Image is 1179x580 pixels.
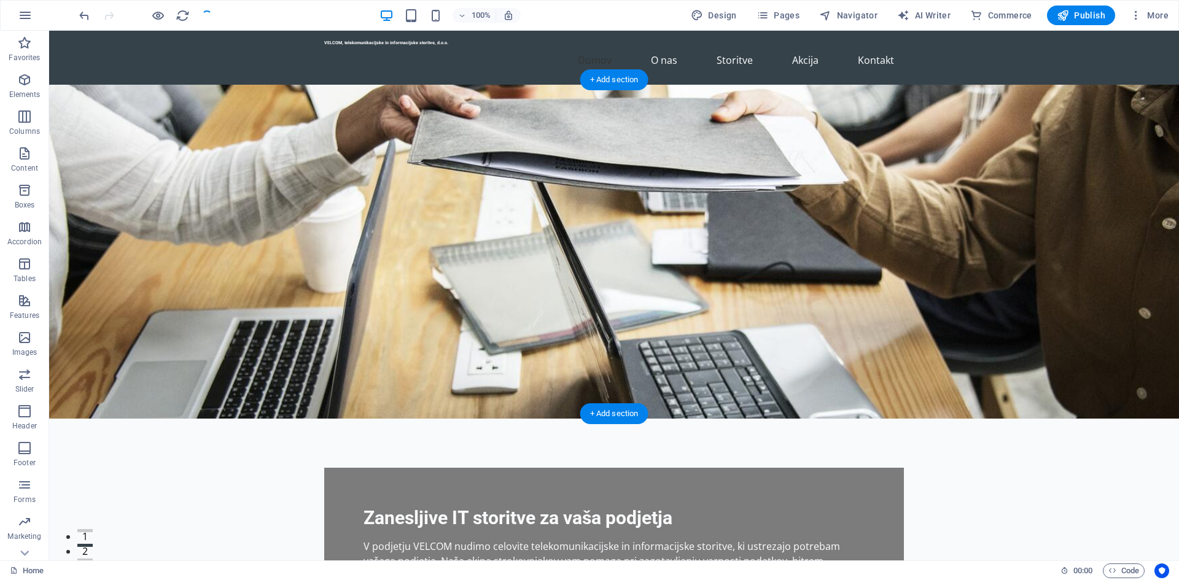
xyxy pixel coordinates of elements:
h6: 100% [471,8,491,23]
span: : [1082,566,1084,575]
button: 100% [453,8,496,23]
h6: Session time [1060,563,1093,578]
span: Design [691,9,737,21]
p: Content [11,163,38,173]
div: + Add section [580,403,648,424]
button: More [1125,6,1173,25]
button: Click here to leave preview mode and continue editing [150,8,165,23]
i: Reload page [176,9,190,23]
button: Usercentrics [1154,563,1169,578]
p: Marketing [7,532,41,541]
p: Images [12,347,37,357]
span: Code [1108,563,1139,578]
span: Commerce [970,9,1032,21]
p: Header [12,421,37,431]
p: Accordion [7,237,42,247]
button: Navigator [814,6,882,25]
button: Design [686,6,742,25]
p: Boxes [15,200,35,210]
span: Navigator [819,9,877,21]
button: Commerce [965,6,1037,25]
span: 00 00 [1073,563,1092,578]
p: Elements [9,90,41,99]
button: 3 [28,528,44,531]
p: Forms [14,495,36,505]
p: Tables [14,274,36,284]
button: undo [77,8,91,23]
span: Publish [1057,9,1105,21]
button: 2 [28,513,44,516]
i: Undo: Change slogan (Ctrl+Z) [77,9,91,23]
span: Pages [757,9,800,21]
button: AI Writer [892,6,955,25]
p: Footer [14,458,36,468]
button: 1 [28,498,44,501]
button: Publish [1047,6,1115,25]
a: Click to cancel selection. Double-click to open Pages [10,563,44,578]
div: + Add section [580,69,648,90]
p: Favorites [9,53,40,63]
span: More [1130,9,1169,21]
button: Code [1103,563,1145,578]
i: On resize automatically adjust zoom level to fit chosen device. [503,10,514,21]
span: AI Writer [897,9,951,21]
p: Columns [9,126,40,136]
button: reload [175,8,190,23]
p: Slider [15,384,34,394]
p: Features [10,311,39,320]
button: Pages [752,6,804,25]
